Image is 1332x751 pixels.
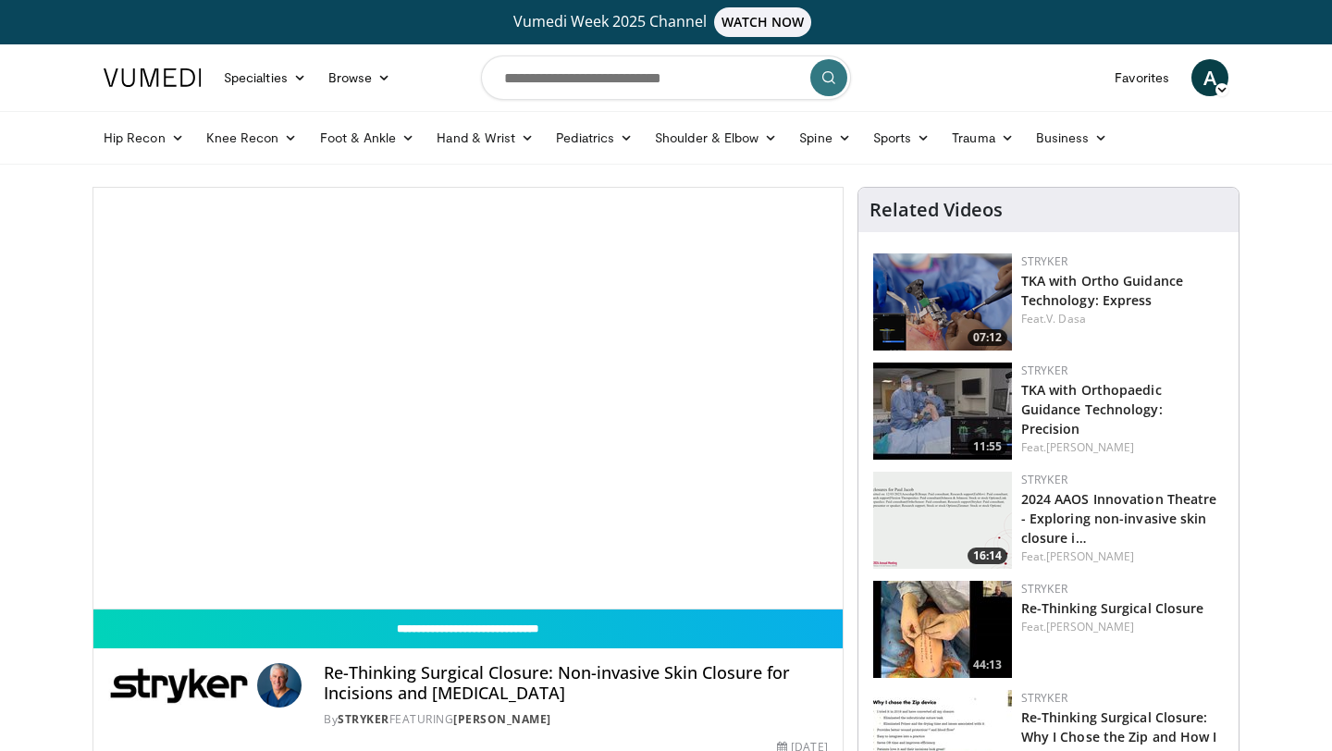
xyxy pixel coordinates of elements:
a: Shoulder & Elbow [644,119,788,156]
a: [PERSON_NAME] [1046,548,1134,564]
h4: Re-Thinking Surgical Closure: Non-invasive Skin Closure for Incisions and [MEDICAL_DATA] [324,663,827,703]
img: e8d29c52-6dac-44d2-8175-c6c6fe8d93df.png.150x105_q85_crop-smart_upscale.png [873,253,1012,351]
a: Specialties [213,59,317,96]
div: Feat. [1021,311,1224,327]
a: Trauma [941,119,1025,156]
a: Stryker [1021,363,1067,378]
span: WATCH NOW [714,7,812,37]
img: Avatar [257,663,302,708]
a: [PERSON_NAME] [453,711,551,727]
a: 07:12 [873,253,1012,351]
a: Business [1025,119,1119,156]
img: cb16bbc1-7431-4221-a550-032fc4e6ebe3.150x105_q85_crop-smart_upscale.jpg [873,581,1012,678]
a: Stryker [1021,472,1067,487]
img: Stryker [108,663,250,708]
a: 2024 AAOS Innovation Theatre - Exploring non-invasive skin closure i… [1021,490,1217,547]
div: Feat. [1021,619,1224,635]
a: Stryker [1021,690,1067,706]
a: Sports [862,119,942,156]
a: Stryker [1021,253,1067,269]
a: Stryker [1021,581,1067,597]
a: Hip Recon [92,119,195,156]
a: Stryker [338,711,389,727]
a: Vumedi Week 2025 ChannelWATCH NOW [106,7,1226,37]
a: Pediatrics [545,119,644,156]
div: Feat. [1021,439,1224,456]
a: [PERSON_NAME] [1046,439,1134,455]
span: 16:14 [968,548,1007,564]
span: 44:13 [968,657,1007,673]
a: Re-Thinking Surgical Closure [1021,599,1204,617]
h4: Related Videos [869,199,1003,221]
a: Browse [317,59,402,96]
video-js: Video Player [93,188,843,609]
div: Feat. [1021,548,1224,565]
input: Search topics, interventions [481,55,851,100]
a: Spine [788,119,861,156]
a: A [1191,59,1228,96]
a: 44:13 [873,581,1012,678]
a: TKA with Orthopaedic Guidance Technology: Precision [1021,381,1163,437]
img: 6b3867e3-9d1b-463d-a141-4b6c45d671eb.png.150x105_q85_crop-smart_upscale.png [873,472,1012,569]
img: VuMedi Logo [104,68,202,87]
a: Favorites [1104,59,1180,96]
div: By FEATURING [324,711,827,728]
img: 95a24ec6-db12-4acc-8540-7b2e5c885792.150x105_q85_crop-smart_upscale.jpg [873,363,1012,460]
a: 16:14 [873,472,1012,569]
a: 11:55 [873,363,1012,460]
a: Knee Recon [195,119,309,156]
a: [PERSON_NAME] [1046,619,1134,634]
a: V. Dasa [1046,311,1086,326]
span: 07:12 [968,329,1007,346]
a: TKA with Ortho Guidance Technology: Express [1021,272,1183,309]
span: 11:55 [968,438,1007,455]
a: Hand & Wrist [425,119,545,156]
a: Foot & Ankle [309,119,426,156]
